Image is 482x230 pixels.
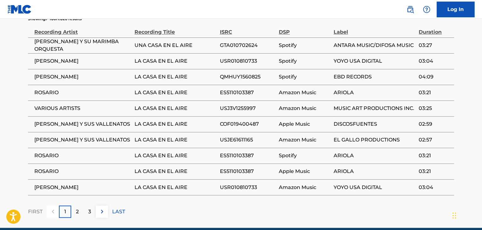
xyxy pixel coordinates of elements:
span: VARIOUS ARTISTS [34,105,131,112]
span: [PERSON_NAME] [34,57,131,65]
span: 03:04 [419,183,451,191]
span: Apple Music [279,168,330,175]
img: right [98,208,106,215]
span: QMHUY1560825 [220,73,275,81]
span: 02:57 [419,136,451,144]
span: UNA CASA EN EL AIRE [135,42,216,49]
div: Duration [419,22,451,36]
span: USJ3V1255997 [220,105,275,112]
span: LA CASA EN EL AIRE [135,136,216,144]
span: USR010810733 [220,57,275,65]
span: ARIOLA [334,152,416,159]
span: LA CASA EN EL AIRE [135,152,216,159]
span: Amazon Music [279,89,330,96]
span: DISCOSFUENTES [334,120,416,128]
div: Drag [452,206,456,225]
span: ARIOLA [334,89,416,96]
span: ES5110103387 [220,152,275,159]
img: search [406,6,414,13]
span: EBD RECORDS [334,73,416,81]
span: 03:25 [419,105,451,112]
div: Recording Title [135,22,216,36]
p: 2 [76,208,79,215]
span: [PERSON_NAME] [34,183,131,191]
span: ARIOLA [334,168,416,175]
span: COF019400487 [220,120,275,128]
span: Amazon Music [279,136,330,144]
span: 03:21 [419,152,451,159]
span: LA CASA EN EL AIRE [135,120,216,128]
span: 04:09 [419,73,451,81]
span: YOYO USA DIGITAL [334,57,416,65]
span: LA CASA EN EL AIRE [135,73,216,81]
span: LA CASA EN EL AIRE [135,183,216,191]
div: ISRC [220,22,275,36]
p: 3 [88,208,91,215]
span: EL GALLO PRODUCTIONS [334,136,416,144]
span: LA CASA EN EL AIRE [135,105,216,112]
p: FIRST [28,208,43,215]
div: Label [334,22,416,36]
span: ES5110103387 [220,168,275,175]
a: Log In [437,2,474,17]
a: Public Search [404,3,416,16]
span: LA CASA EN EL AIRE [135,57,216,65]
span: [PERSON_NAME] Y SU MARIMBA ORQUESTA [34,38,131,53]
span: 03:21 [419,89,451,96]
span: ROSARIO [34,168,131,175]
div: Help [420,3,433,16]
span: ANTARA MUSIC/DIFOSA MUSIC [334,42,416,49]
span: 02:59 [419,120,451,128]
span: ES5110103387 [220,89,275,96]
span: LA CASA EN EL AIRE [135,89,216,96]
span: 03:04 [419,57,451,65]
span: 03:21 [419,168,451,175]
p: 1 [64,208,66,215]
span: USR010810733 [220,183,275,191]
p: Showing 1 - 10 of 1.026 results [28,16,82,22]
span: YOYO USA DIGITAL [334,183,416,191]
span: Spotify [279,73,330,81]
span: Amazon Music [279,183,330,191]
span: GTA010702624 [220,42,275,49]
img: help [423,6,430,13]
img: MLC Logo [8,5,32,14]
span: USJE61611165 [220,136,275,144]
span: Amazon Music [279,105,330,112]
span: LA CASA EN EL AIRE [135,168,216,175]
span: Apple Music [279,120,330,128]
div: DSP [279,22,330,36]
span: Spotify [279,57,330,65]
span: 03:27 [419,42,451,49]
span: ROSARIO [34,89,131,96]
p: LAST [112,208,125,215]
span: MUSIC ART PRODUCTIONS INC. [334,105,416,112]
span: ROSARIO [34,152,131,159]
span: [PERSON_NAME] Y SUS VALLENATOS [34,120,131,128]
iframe: Chat Widget [450,200,482,230]
span: Spotify [279,152,330,159]
div: Recording Artist [34,22,131,36]
span: [PERSON_NAME] Y SUS VALLENATOS [34,136,131,144]
span: [PERSON_NAME] [34,73,131,81]
span: Spotify [279,42,330,49]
